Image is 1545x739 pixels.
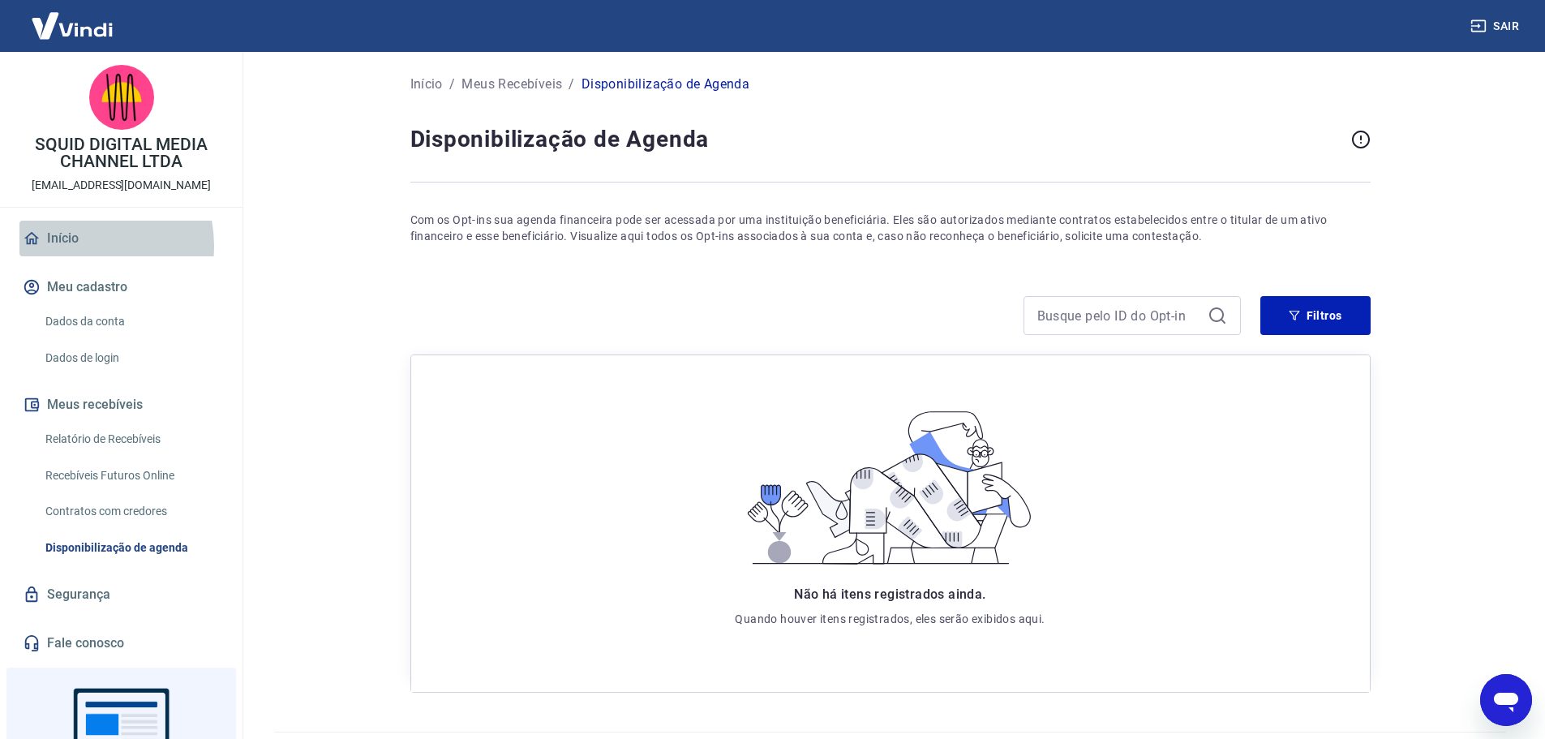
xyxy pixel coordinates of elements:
p: Quando houver itens registrados, eles serão exibidos aqui. [735,611,1045,627]
p: [EMAIL_ADDRESS][DOMAIN_NAME] [32,177,211,194]
a: Recebíveis Futuros Online [39,459,223,492]
p: Disponibilização de Agenda [582,75,749,94]
a: Contratos com credores [39,495,223,528]
button: Sair [1467,11,1526,41]
p: SQUID DIGITAL MEDIA CHANNEL LTDA [13,136,230,170]
p: / [569,75,574,94]
input: Busque pelo ID do Opt-in [1037,303,1201,328]
p: / [449,75,455,94]
img: 6180381d-77a5-442b-9272-593ef711b3e7.jpeg [89,65,154,130]
button: Filtros [1260,296,1371,335]
a: Disponibilização de agenda [39,531,223,565]
button: Meu cadastro [19,269,223,305]
img: Vindi [19,1,125,50]
iframe: Botão para abrir a janela de mensagens [1480,674,1532,726]
a: Relatório de Recebíveis [39,423,223,456]
span: Não há itens registrados ainda. [794,586,985,602]
a: Dados da conta [39,305,223,338]
h4: Disponibilização de Agenda [410,123,1345,156]
a: Início [410,75,443,94]
a: Fale conosco [19,625,223,661]
a: Meus Recebíveis [461,75,562,94]
a: Início [19,221,223,256]
button: Meus recebíveis [19,387,223,423]
a: Segurança [19,577,223,612]
a: Dados de login [39,342,223,375]
p: Com os Opt-ins sua agenda financeira pode ser acessada por uma instituição beneficiária. Eles são... [410,212,1371,244]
